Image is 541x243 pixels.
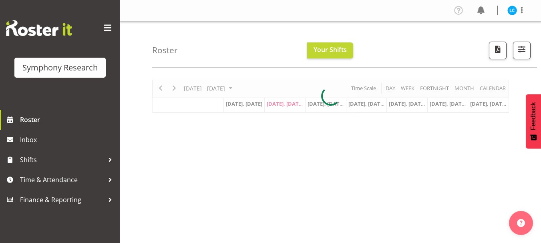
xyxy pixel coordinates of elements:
[6,20,72,36] img: Rosterit website logo
[530,102,537,130] span: Feedback
[22,62,98,74] div: Symphony Research
[20,154,104,166] span: Shifts
[489,42,507,59] button: Download a PDF of the roster according to the set date range.
[526,94,541,149] button: Feedback - Show survey
[20,114,116,126] span: Roster
[20,134,116,146] span: Inbox
[513,42,531,59] button: Filter Shifts
[20,194,104,206] span: Finance & Reporting
[20,174,104,186] span: Time & Attendance
[507,6,517,15] img: lindsay-carroll-holland11869.jpg
[314,45,347,54] span: Your Shifts
[307,42,353,58] button: Your Shifts
[517,219,525,227] img: help-xxl-2.png
[152,46,178,55] h4: Roster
